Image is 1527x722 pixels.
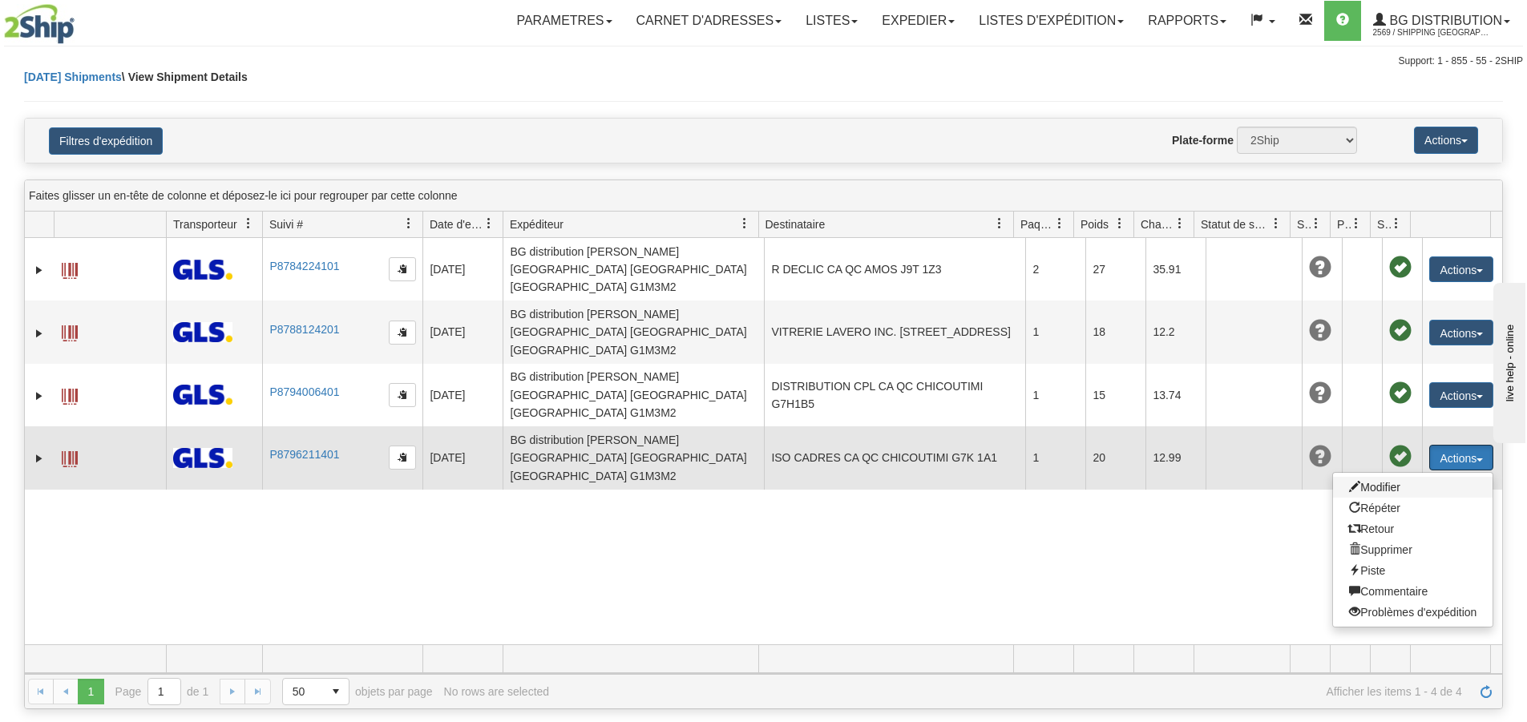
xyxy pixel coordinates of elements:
button: Actions [1429,382,1493,408]
a: Destinataire filter column settings [986,210,1013,237]
a: Expedier [870,1,967,41]
button: Copy to clipboard [389,446,416,470]
input: Page 1 [148,679,180,704]
img: logo2569.jpg [4,4,75,44]
span: 2569 / Shipping [GEOGRAPHIC_DATA] [1373,25,1493,41]
span: select [323,679,349,704]
td: 13.74 [1145,364,1206,426]
span: Statut de suivi [1201,216,1270,232]
span: Pickup Successfully created [1389,256,1412,279]
div: Support: 1 - 855 - 55 - 2SHIP [4,54,1523,68]
a: Expand [31,388,47,404]
td: [DATE] [422,364,503,426]
iframe: chat widget [1490,279,1525,442]
span: Unknown [1309,320,1331,342]
span: objets par page [282,678,433,705]
td: 2 [1025,238,1085,300]
span: Unknown [1309,446,1331,468]
button: Actions [1429,256,1493,282]
a: Problèmes d'expédition filter column settings [1343,210,1370,237]
a: P8796211401 [269,448,339,461]
span: Page sizes drop down [282,678,349,705]
span: Paquets [1020,216,1054,232]
span: Pickup Successfully created [1389,446,1412,468]
a: Statut de ramassage filter column settings [1383,210,1410,237]
td: BG distribution [PERSON_NAME] [GEOGRAPHIC_DATA] [GEOGRAPHIC_DATA] [GEOGRAPHIC_DATA] G1M3M2 [503,426,764,489]
img: 17 - GLS Canada [173,448,232,468]
img: 17 - GLS Canada [173,385,232,405]
td: BG distribution [PERSON_NAME] [GEOGRAPHIC_DATA] [GEOGRAPHIC_DATA] [GEOGRAPHIC_DATA] G1M3M2 [503,300,764,363]
td: R DECLIC CA QC AMOS J9T 1Z3 [764,238,1025,300]
td: [DATE] [422,238,503,300]
span: 50 [293,684,313,700]
span: BG Distribution [1386,14,1502,27]
a: P8784224101 [269,260,339,272]
span: Statut de livraison [1297,216,1311,232]
span: \ View Shipment Details [122,71,248,83]
span: Problèmes d'expédition [1337,216,1351,232]
a: Expand [31,325,47,341]
a: LISTES D'EXPÉDITION [967,1,1136,41]
span: Pickup Successfully created [1389,382,1412,405]
a: Track [1333,560,1493,581]
span: Pickup Successfully created [1389,320,1412,342]
a: [DATE] Shipments [24,71,122,83]
a: Commentaire [1333,581,1493,602]
a: Répéter [1333,498,1493,518]
a: Listes [794,1,870,41]
a: Rapports [1136,1,1238,41]
button: Actions [1429,320,1493,345]
img: 17 - GLS Canada [173,322,232,342]
a: Carnet d'adresses [624,1,794,41]
a: Charge filter column settings [1166,210,1194,237]
span: Destinataire [766,216,826,232]
a: Label [62,381,78,407]
a: Parametres [504,1,624,41]
a: Delete shipment [1333,539,1493,560]
a: P8794006401 [269,385,339,398]
a: Transporteur filter column settings [235,210,262,237]
span: Statut de ramassage [1377,216,1391,232]
span: Page de 1 [115,678,209,705]
a: Statut de livraison filter column settings [1303,210,1330,237]
td: [DATE] [422,426,503,489]
td: 12.99 [1145,426,1206,489]
a: Statut de suivi filter column settings [1262,210,1290,237]
td: [DATE] [422,300,503,363]
a: Expand [31,450,47,466]
td: 20 [1085,426,1145,489]
a: Expéditeur filter column settings [731,210,758,237]
td: VITRERIE LAVERO INC. [STREET_ADDRESS] [764,300,1025,363]
td: 12.2 [1145,300,1206,363]
a: Rafraîchir [1473,679,1499,704]
span: Transporteur [173,216,237,232]
a: Problèmes d'expédition [1333,602,1493,623]
a: Label [62,256,78,281]
span: Unknown [1309,382,1331,405]
span: Afficher les items 1 - 4 de 4 [560,685,1462,698]
a: Date d'expédition filter column settings [475,210,503,237]
a: Poids filter column settings [1106,210,1133,237]
td: 1 [1025,364,1085,426]
td: 27 [1085,238,1145,300]
div: No rows are selected [444,685,550,698]
td: ISO CADRES CA QC CHICOUTIMI G7K 1A1 [764,426,1025,489]
button: Copy to clipboard [389,383,416,407]
button: Actions [1429,445,1493,470]
td: 35.91 [1145,238,1206,300]
span: Page 1 [78,679,103,704]
td: BG distribution [PERSON_NAME] [GEOGRAPHIC_DATA] [GEOGRAPHIC_DATA] [GEOGRAPHIC_DATA] G1M3M2 [503,364,764,426]
img: 17 - GLS Canada [173,260,232,280]
td: 1 [1025,426,1085,489]
a: P8788124201 [269,323,339,336]
td: 1 [1025,300,1085,363]
button: Actions [1414,127,1478,154]
button: Copy to clipboard [389,257,416,281]
a: BG Distribution 2569 / Shipping [GEOGRAPHIC_DATA] [1361,1,1522,41]
td: BG distribution [PERSON_NAME] [GEOGRAPHIC_DATA] [GEOGRAPHIC_DATA] [GEOGRAPHIC_DATA] G1M3M2 [503,238,764,300]
label: Plate-forme [1172,132,1234,148]
td: DISTRIBUTION CPL CA QC CHICOUTIMI G7H1B5 [764,364,1025,426]
span: Poids [1081,216,1109,232]
div: grid grouping header [25,180,1502,212]
span: Suivi # [269,216,303,232]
